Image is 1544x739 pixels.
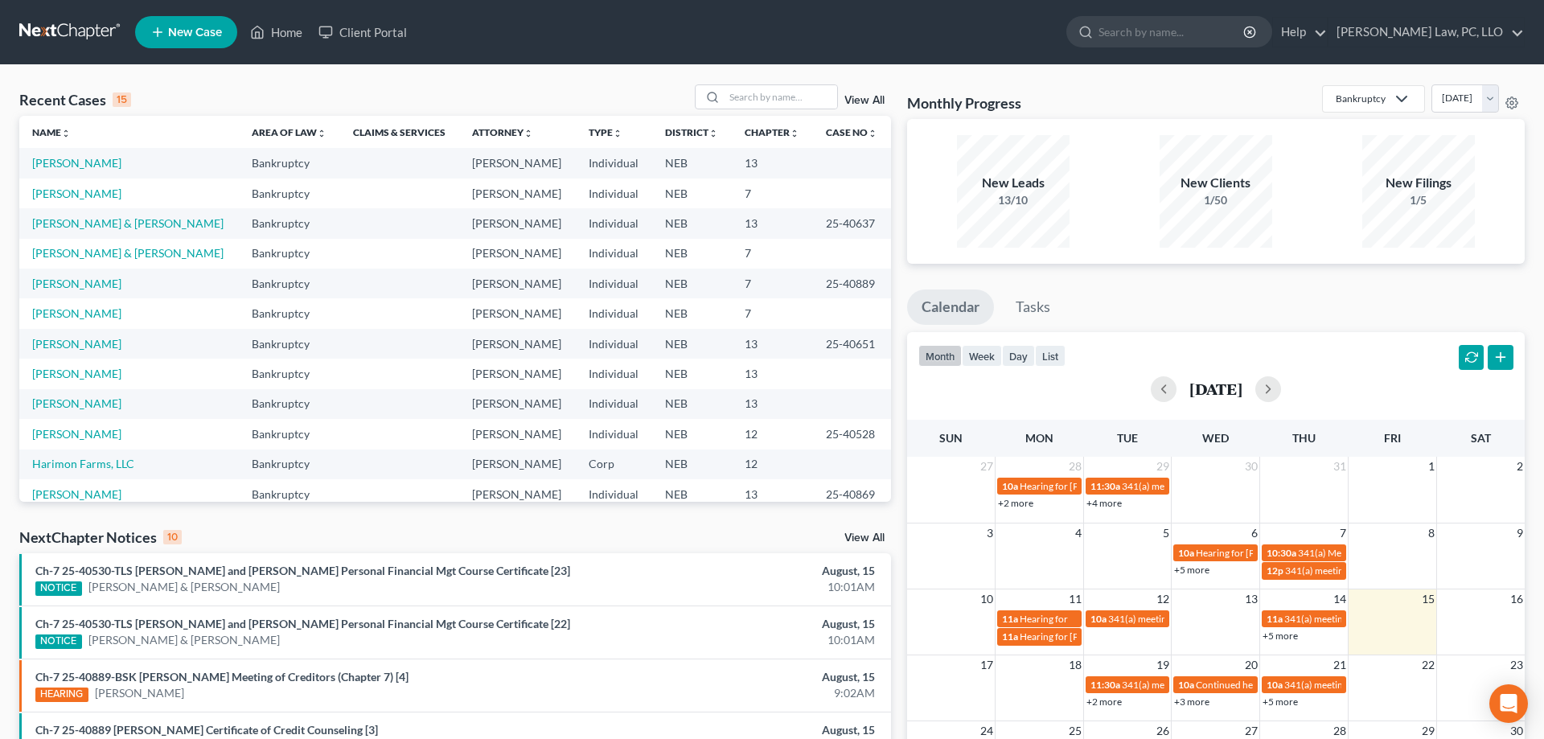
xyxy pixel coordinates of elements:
a: [PERSON_NAME] [32,367,121,380]
span: 341(a) meeting for [PERSON_NAME] [1284,679,1439,691]
td: NEB [652,329,732,359]
span: New Case [168,27,222,39]
span: 18 [1067,655,1083,675]
td: Individual [576,329,652,359]
a: View All [844,532,885,544]
td: [PERSON_NAME] [459,269,575,298]
button: month [918,345,962,367]
td: [PERSON_NAME] [459,148,575,178]
td: NEB [652,298,732,328]
td: 25-40637 [813,208,891,238]
a: [PERSON_NAME] & [PERSON_NAME] [32,246,224,260]
a: Chapterunfold_more [745,126,799,138]
a: +2 more [998,497,1033,509]
span: 10 [979,589,995,609]
td: 13 [732,208,813,238]
a: [PERSON_NAME] Law, PC, LLO [1328,18,1524,47]
a: View All [844,95,885,106]
span: 12 [1155,589,1171,609]
div: 10 [163,530,182,544]
td: NEB [652,419,732,449]
td: Bankruptcy [239,239,340,269]
div: August, 15 [606,722,875,738]
a: [PERSON_NAME] [32,156,121,170]
button: day [1002,345,1035,367]
button: list [1035,345,1066,367]
a: [PERSON_NAME] [32,306,121,320]
i: unfold_more [868,129,877,138]
div: 10:01AM [606,632,875,648]
td: [PERSON_NAME] [459,389,575,419]
a: Nameunfold_more [32,126,71,138]
i: unfold_more [317,129,326,138]
a: [PERSON_NAME] [32,487,121,501]
div: NextChapter Notices [19,528,182,547]
td: Individual [576,298,652,328]
div: Open Intercom Messenger [1489,684,1528,723]
td: 7 [732,239,813,269]
div: NOTICE [35,581,82,596]
td: Individual [576,148,652,178]
td: [PERSON_NAME] [459,329,575,359]
td: Bankruptcy [239,208,340,238]
a: Client Portal [310,18,415,47]
span: 10a [1178,547,1194,559]
span: 3 [985,523,995,543]
span: Hearing for [PERSON_NAME] & [PERSON_NAME] [1020,630,1230,643]
span: 341(a) meeting for [PERSON_NAME] [1108,613,1263,625]
span: 11 [1067,589,1083,609]
span: 6 [1250,523,1259,543]
h3: Monthly Progress [907,93,1021,113]
span: 11a [1002,613,1018,625]
td: NEB [652,359,732,388]
span: 12p [1267,565,1283,577]
td: 12 [732,450,813,479]
button: week [962,345,1002,367]
td: [PERSON_NAME] [459,479,575,509]
i: unfold_more [708,129,718,138]
a: Harimon Farms, LLC [32,457,134,470]
div: 15 [113,92,131,107]
div: 9:02AM [606,685,875,701]
td: Bankruptcy [239,479,340,509]
div: New Leads [957,174,1070,192]
div: New Clients [1160,174,1272,192]
div: 10:01AM [606,579,875,595]
span: 9 [1515,523,1525,543]
a: [PERSON_NAME] [32,396,121,410]
i: unfold_more [790,129,799,138]
div: 1/50 [1160,192,1272,208]
span: 14 [1332,589,1348,609]
td: NEB [652,239,732,269]
h2: [DATE] [1189,380,1242,397]
td: Bankruptcy [239,419,340,449]
span: Continued hearing for [PERSON_NAME] [1196,679,1366,691]
span: 27 [979,457,995,476]
span: 8 [1427,523,1436,543]
td: 7 [732,298,813,328]
div: August, 15 [606,669,875,685]
td: 25-40869 [813,479,891,509]
a: Typeunfold_more [589,126,622,138]
td: Bankruptcy [239,359,340,388]
a: Tasks [1001,289,1065,325]
td: Individual [576,419,652,449]
div: HEARING [35,688,88,702]
span: 341(a) meeting for [PERSON_NAME] [1285,565,1440,577]
span: Mon [1025,431,1053,445]
span: 10:30a [1267,547,1296,559]
td: Bankruptcy [239,269,340,298]
td: NEB [652,450,732,479]
span: 341(a) meeting for [PERSON_NAME] [1122,679,1277,691]
a: [PERSON_NAME] [32,187,121,200]
span: 2 [1515,457,1525,476]
td: Corp [576,450,652,479]
th: Claims & Services [340,116,459,148]
td: NEB [652,269,732,298]
td: Individual [576,208,652,238]
span: 1 [1427,457,1436,476]
a: [PERSON_NAME] [32,277,121,290]
span: 20 [1243,655,1259,675]
span: 16 [1509,589,1525,609]
span: 23 [1509,655,1525,675]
